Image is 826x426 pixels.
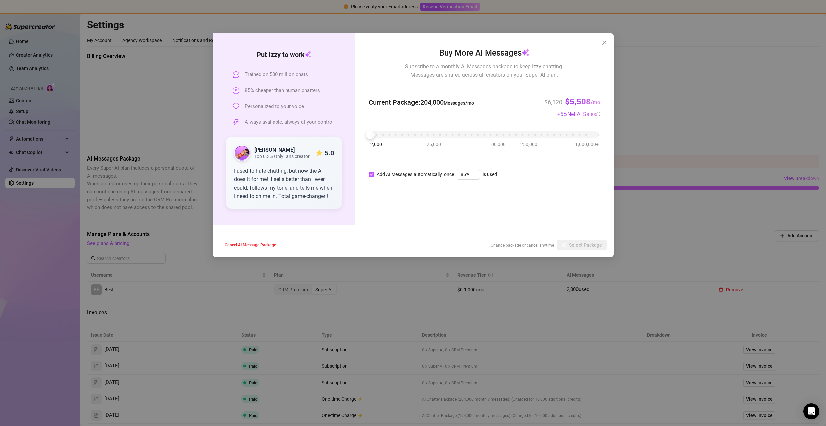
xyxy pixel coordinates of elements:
[219,240,281,250] button: Cancel AI Message Package
[245,71,308,79] span: Trained on 500 million chats
[405,62,563,79] span: Subscribe to a monthly AI Messages package to keep Izzy chatting. Messages are shared across all ...
[520,141,537,148] span: 250,000
[444,171,454,178] span: once
[488,141,505,148] span: 100,000
[591,99,600,106] span: /mo
[557,111,600,117] span: + 5 %
[376,171,442,178] div: Add AI Messages automatically
[245,87,320,95] span: 85% cheaper than human chatters
[245,118,334,126] span: Always available, always at your control
[368,97,474,108] span: Current Package : 204,000
[596,112,600,116] span: info-circle
[567,110,600,118] div: Net AI Sales
[426,141,441,148] span: 25,000
[234,167,334,201] div: I used to hate chatting, but now the AI does it for me! It sells better than I ever could, follow...
[254,147,295,153] strong: [PERSON_NAME]
[316,150,322,156] span: star
[803,403,819,419] div: Open Intercom Messenger
[482,171,497,178] span: is used
[233,119,239,126] span: thunderbolt
[324,149,334,157] strong: 5.0
[233,87,239,94] span: dollar
[565,97,600,107] h3: $5,508
[602,40,607,45] span: close
[557,240,607,250] button: Select Package
[233,103,239,110] span: heart
[225,243,276,247] span: Cancel AI Message Package
[245,103,304,111] span: Personalized to your voice
[599,40,610,45] span: Close
[491,243,554,248] span: Change package or cancel anytime
[235,146,250,161] img: public
[257,50,311,59] strong: Put Izzy to work
[370,141,382,148] span: 2,000
[254,154,310,159] span: Top 0.3% OnlyFans creator
[544,99,562,106] del: $6,120
[599,37,610,48] button: Close
[443,100,474,106] span: Messages/mo
[233,71,239,78] span: message
[439,47,529,60] span: Buy More AI Messages
[575,141,599,148] span: 1,000,000+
